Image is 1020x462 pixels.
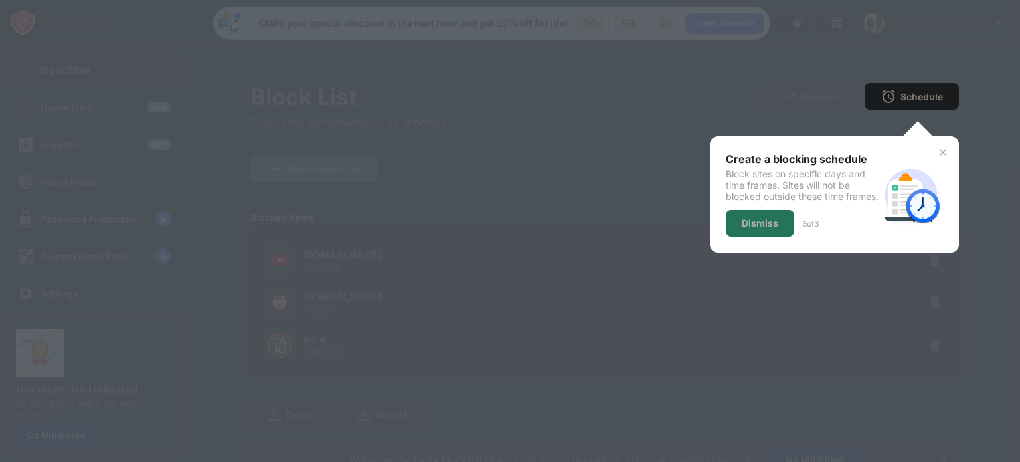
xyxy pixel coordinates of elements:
div: Schedule [900,91,943,102]
img: schedule.svg [879,163,943,227]
img: x-button.svg [938,147,948,158]
div: Block sites on specific days and time frames. Sites will not be blocked outside these time frames. [726,168,879,202]
div: Dismiss [742,218,778,229]
div: 3 of 3 [802,219,819,229]
div: Create a blocking schedule [726,152,879,166]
